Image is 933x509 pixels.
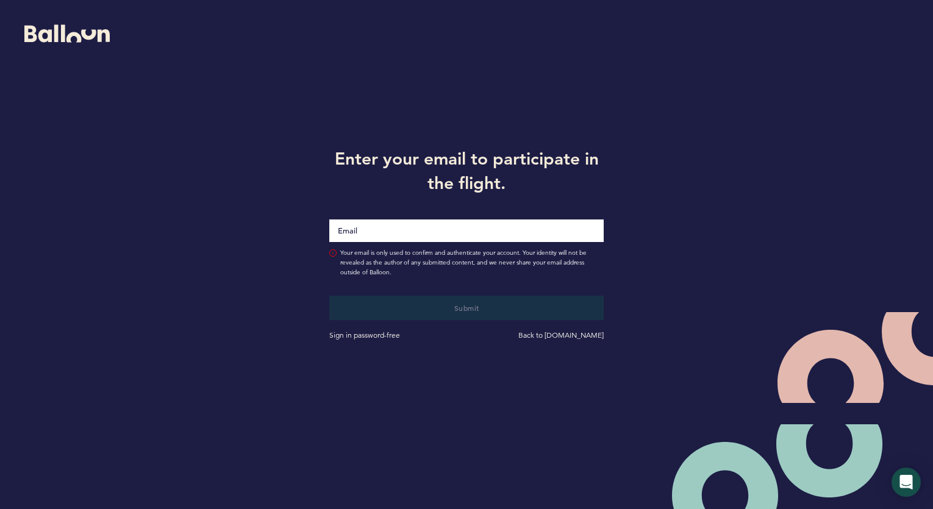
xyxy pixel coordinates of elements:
[518,330,604,340] a: Back to [DOMAIN_NAME]
[340,248,604,277] span: Your email is only used to confirm and authenticate your account. Your identity will not be revea...
[892,468,921,497] div: Open Intercom Messenger
[329,296,604,320] button: Submit
[329,219,604,242] input: Email
[329,330,400,340] a: Sign in password-free
[320,146,613,195] h1: Enter your email to participate in the flight.
[454,303,479,313] span: Submit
